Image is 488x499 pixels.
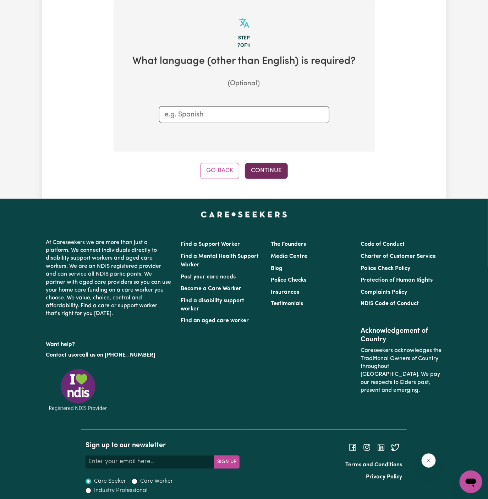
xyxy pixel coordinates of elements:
[422,454,436,468] iframe: Close message
[46,338,172,349] p: Want help?
[181,286,242,292] a: Become a Care Worker
[181,298,245,312] a: Find a disability support worker
[46,349,172,362] p: or
[346,462,402,468] a: Terms and Conditions
[201,212,287,217] a: Careseekers home page
[361,254,436,259] a: Charter of Customer Service
[377,445,385,450] a: Follow Careseekers on LinkedIn
[363,445,371,450] a: Follow Careseekers on Instagram
[271,301,303,307] a: Testimonials
[125,55,363,68] h2: What language (other than English) is required?
[4,5,43,11] span: Need any help?
[46,353,74,358] a: Contact us
[125,34,363,42] div: Step
[361,301,419,307] a: NDIS Code of Conduct
[86,456,214,468] input: Enter your email here...
[349,445,357,450] a: Follow Careseekers on Facebook
[361,242,405,247] a: Code of Conduct
[181,242,240,247] a: Find a Support Worker
[140,477,173,486] label: Care Worker
[165,109,323,120] input: e.g. Spanish
[125,79,363,89] p: (Optional)
[79,353,155,358] a: call us on [PHONE_NUMBER]
[181,254,259,268] a: Find a Mental Health Support Worker
[361,277,433,283] a: Protection of Human Rights
[271,266,283,271] a: Blog
[361,266,410,271] a: Police Check Policy
[271,277,306,283] a: Police Checks
[94,487,148,495] label: Industry Professional
[460,471,482,493] iframe: Button to launch messaging window
[181,318,249,324] a: Find an aged care worker
[361,327,442,344] h2: Acknowledgement of Country
[86,441,240,450] h2: Sign up to our newsletter
[361,289,407,295] a: Complaints Policy
[245,163,288,179] button: Continue
[271,289,299,295] a: Insurances
[366,474,402,480] a: Privacy Policy
[200,163,239,179] button: Go Back
[391,445,400,450] a: Follow Careseekers on Twitter
[46,368,110,412] img: Registered NDIS provider
[125,42,363,50] div: 7 of 11
[214,456,240,468] button: Subscribe
[181,274,236,280] a: Post your care needs
[271,254,307,259] a: Media Centre
[271,242,306,247] a: The Founders
[94,477,126,486] label: Care Seeker
[361,344,442,397] p: Careseekers acknowledges the Traditional Owners of Country throughout [GEOGRAPHIC_DATA]. We pay o...
[46,236,172,321] p: At Careseekers we are more than just a platform. We connect individuals directly to disability su...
